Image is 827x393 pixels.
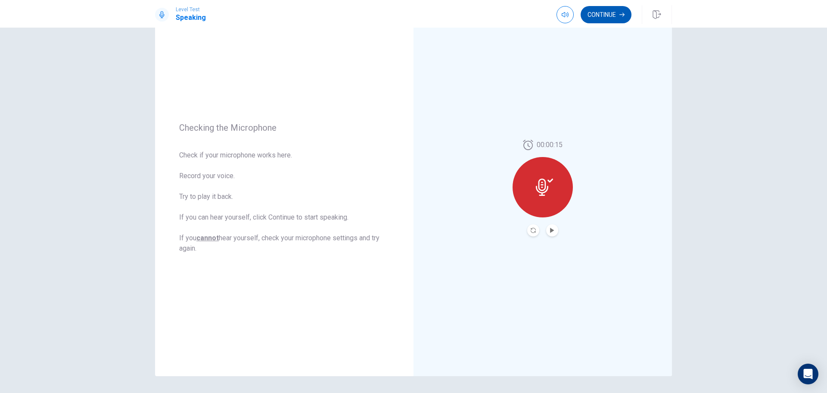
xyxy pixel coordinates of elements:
[179,123,389,133] span: Checking the Microphone
[176,13,206,23] h1: Speaking
[546,224,558,236] button: Play Audio
[537,140,563,150] span: 00:00:15
[798,364,818,384] div: Open Intercom Messenger
[581,6,631,23] button: Continue
[179,150,389,254] span: Check if your microphone works here. Record your voice. Try to play it back. If you can hear your...
[176,6,206,13] span: Level Test
[527,224,539,236] button: Record Again
[196,234,219,242] u: cannot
